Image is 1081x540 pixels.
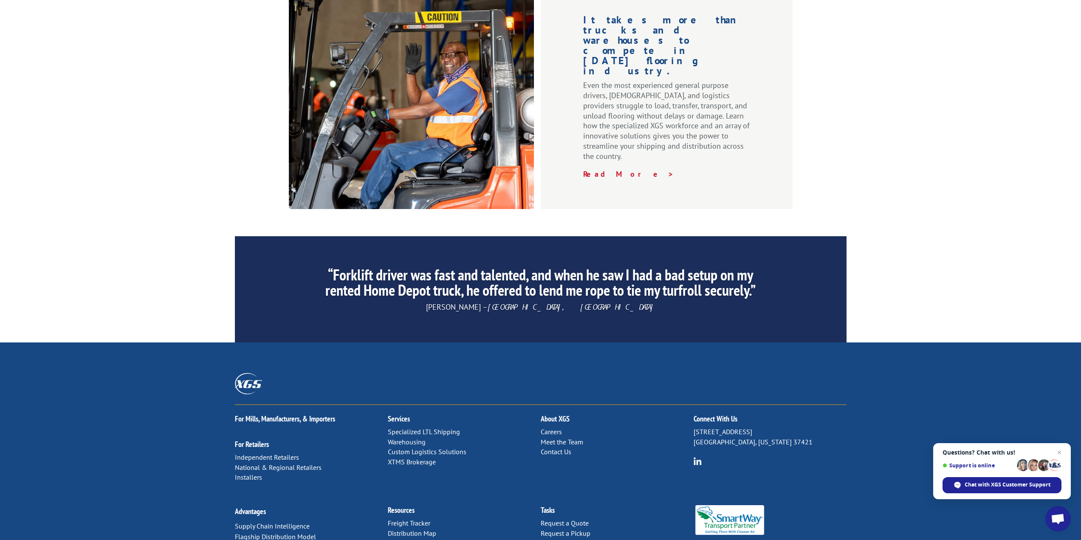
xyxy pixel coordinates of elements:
img: Smartway_Logo [694,505,766,535]
h1: It takes more than trucks and warehouses to compete in [DATE] flooring industry. [583,15,750,80]
a: Careers [541,427,562,436]
span: Close chat [1054,447,1064,458]
a: Specialized LTL Shipping [388,427,460,436]
h2: Connect With Us [694,415,847,427]
span: Support is online [943,462,1014,469]
a: For Retailers [235,439,269,449]
span: [PERSON_NAME] – [426,302,655,312]
a: Supply Chain Intelligence [235,522,310,530]
a: Independent Retailers [235,453,299,461]
a: XTMS Brokerage [388,458,436,466]
h2: “Forklift driver was fast and talented, and when he saw I had a bad setup on my rented Home Depot... [314,267,766,302]
div: Chat with XGS Customer Support [943,477,1061,493]
a: Advantages [235,506,266,516]
em: [GEOGRAPHIC_DATA], [GEOGRAPHIC_DATA] [488,302,655,312]
a: Distribution Map [388,529,436,537]
a: Warehousing [388,438,426,446]
span: Chat with XGS Customer Support [965,481,1050,489]
h2: Tasks [541,506,694,518]
a: Freight Tracker [388,519,430,527]
p: [STREET_ADDRESS] [GEOGRAPHIC_DATA], [US_STATE] 37421 [694,427,847,447]
a: Request a Quote [541,519,589,527]
a: For Mills, Manufacturers, & Importers [235,414,335,424]
div: Open chat [1045,506,1071,532]
img: XGS_Logos_ALL_2024_All_White [235,373,262,394]
span: Questions? Chat with us! [943,449,1061,456]
img: group-6 [694,457,702,465]
a: Services [388,414,410,424]
a: Contact Us [541,447,571,456]
a: Resources [388,505,415,515]
a: Read More > [583,169,674,179]
a: About XGS [541,414,570,424]
a: Installers [235,473,262,481]
a: National & Regional Retailers [235,463,322,472]
a: Request a Pickup [541,529,590,537]
a: Meet the Team [541,438,583,446]
p: Even the most experienced general purpose drivers, [DEMOGRAPHIC_DATA], and logistics providers st... [583,80,750,169]
a: Custom Logistics Solutions [388,447,466,456]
